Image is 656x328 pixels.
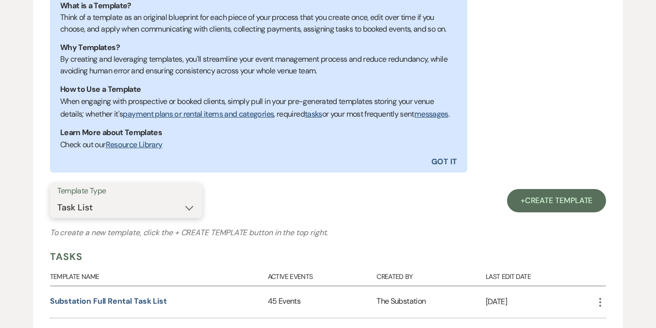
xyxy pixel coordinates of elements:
div: Template Name [50,264,268,286]
div: Think of a template as an original blueprint for each piece of your process that you create once,... [60,12,457,35]
span: + Create Template [175,227,247,238]
button: +Create Template [507,189,607,212]
div: Created By [377,264,486,286]
label: Template Type [57,184,195,198]
h1: How to Use a Template [60,84,457,95]
button: Got It [259,151,467,173]
p: Check out our [60,138,457,151]
div: The Substation [377,286,486,318]
div: 45 Events [268,286,377,318]
a: Substation Full Rental Task List [50,296,167,306]
a: messages [414,109,448,119]
h1: Learn More about Templates [60,127,457,138]
span: Create Template [525,195,593,206]
h3: To create a new template, click the button in the top right. [50,227,607,239]
div: By creating and leveraging templates, you'll streamline your event management process and reduce ... [60,53,457,77]
h1: Why Templates? [60,42,457,53]
div: Last Edit Date [486,264,595,286]
a: Resource Library [106,139,163,150]
div: Active Events [268,264,377,286]
a: tasks [305,109,322,119]
a: payment plans or rental items and categories [123,109,274,119]
h5: Tasks [50,249,82,264]
p: When engaging with prospective or booked clients, simply pull in your pre-generated templates sto... [60,95,457,120]
p: [DATE] [486,295,595,308]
